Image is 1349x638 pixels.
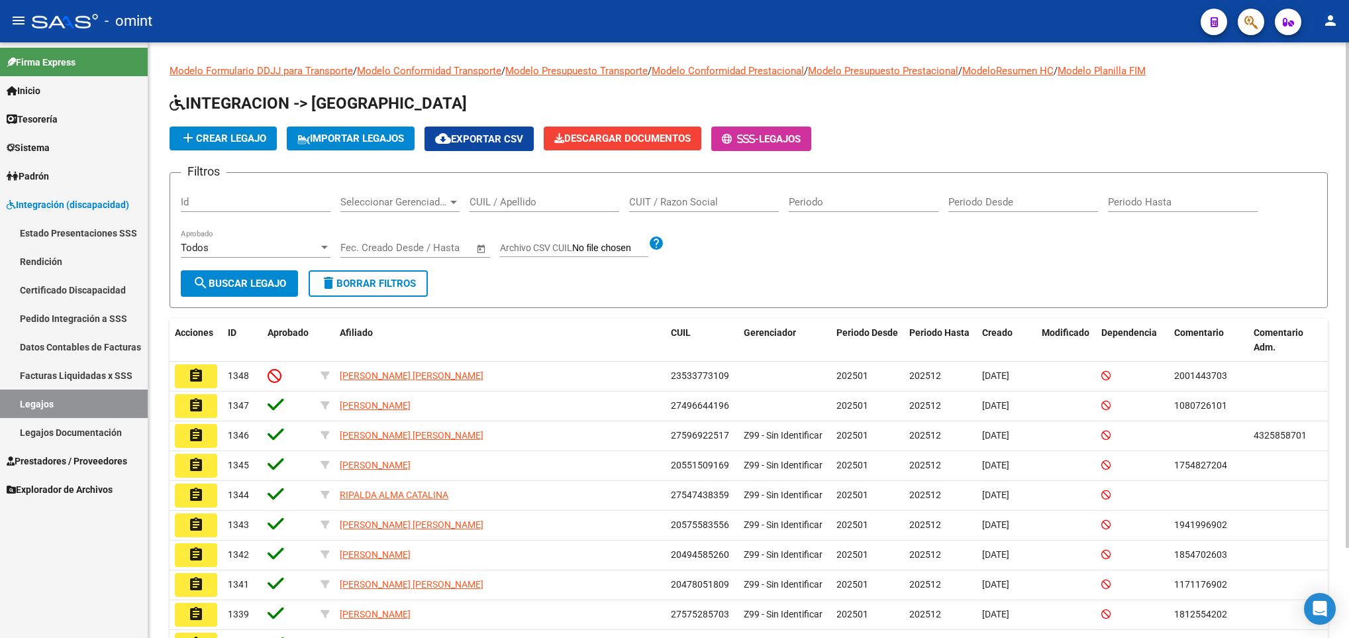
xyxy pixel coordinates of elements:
[909,519,941,530] span: 202512
[554,133,691,144] span: Descargar Documentos
[1174,400,1227,411] span: 1080726101
[188,457,204,473] mat-icon: assignment
[1174,579,1227,590] span: 1171176902
[297,133,404,144] span: IMPORTAR LEGAJOS
[7,169,49,184] span: Padrón
[11,13,26,28] mat-icon: menu
[722,133,759,145] span: -
[711,127,811,151] button: -Legajos
[671,430,729,441] span: 27596922517
[435,133,523,145] span: Exportar CSV
[340,370,483,381] span: [PERSON_NAME] [PERSON_NAME]
[671,609,729,619] span: 27575285703
[982,549,1009,560] span: [DATE]
[904,319,977,362] datatable-header-cell: Periodo Hasta
[909,490,941,500] span: 202512
[1174,460,1227,470] span: 1754827204
[188,606,204,622] mat-icon: assignment
[1254,327,1303,353] span: Comentario Adm.
[982,519,1009,530] span: [DATE]
[744,460,823,470] span: Z99 - Sin Identificar
[671,579,729,590] span: 20478051809
[170,319,223,362] datatable-header-cell: Acciones
[1174,370,1227,381] span: 2001443703
[836,370,868,381] span: 202501
[309,270,428,297] button: Borrar Filtros
[188,517,204,533] mat-icon: assignment
[909,430,941,441] span: 202512
[228,519,249,530] span: 1343
[982,430,1009,441] span: [DATE]
[909,460,941,470] span: 202512
[1101,327,1157,338] span: Dependencia
[228,549,249,560] span: 1342
[738,319,831,362] datatable-header-cell: Gerenciador
[7,55,75,70] span: Firma Express
[1174,549,1227,560] span: 1854702603
[340,242,394,254] input: Fecha inicio
[181,242,209,254] span: Todos
[744,327,796,338] span: Gerenciador
[909,579,941,590] span: 202512
[962,65,1054,77] a: ModeloResumen HC
[836,519,868,530] span: 202501
[977,319,1036,362] datatable-header-cell: Creado
[228,490,249,500] span: 1344
[180,133,266,144] span: Crear Legajo
[228,609,249,619] span: 1339
[909,327,970,338] span: Periodo Hasta
[836,579,868,590] span: 202501
[836,490,868,500] span: 202501
[1096,319,1169,362] datatable-header-cell: Dependencia
[1174,327,1224,338] span: Comentario
[228,370,249,381] span: 1348
[836,400,868,411] span: 202501
[505,65,648,77] a: Modelo Presupuesto Transporte
[181,270,298,297] button: Buscar Legajo
[1042,327,1089,338] span: Modificado
[1254,430,1307,441] span: 4325858701
[228,460,249,470] span: 1345
[7,112,58,127] span: Tesorería
[357,65,501,77] a: Modelo Conformidad Transporte
[671,327,691,338] span: CUIL
[268,327,309,338] span: Aprobado
[744,609,823,619] span: Z99 - Sin Identificar
[188,487,204,503] mat-icon: assignment
[1174,609,1227,619] span: 1812554202
[1058,65,1146,77] a: Modelo Planilla FIM
[474,241,489,256] button: Open calendar
[671,400,729,411] span: 27496644196
[836,460,868,470] span: 202501
[836,609,868,619] span: 202501
[7,482,113,497] span: Explorador de Archivos
[425,127,534,151] button: Exportar CSV
[175,327,213,338] span: Acciones
[982,609,1009,619] span: [DATE]
[1036,319,1096,362] datatable-header-cell: Modificado
[831,319,904,362] datatable-header-cell: Periodo Desde
[759,133,801,145] span: Legajos
[909,609,941,619] span: 202512
[406,242,470,254] input: Fecha fin
[340,490,448,500] span: RIPALDA ALMA CATALINA
[188,547,204,562] mat-icon: assignment
[982,400,1009,411] span: [DATE]
[671,460,729,470] span: 20551509169
[228,430,249,441] span: 1346
[1323,13,1338,28] mat-icon: person
[228,327,236,338] span: ID
[340,327,373,338] span: Afiliado
[321,275,336,291] mat-icon: delete
[193,275,209,291] mat-icon: search
[648,235,664,251] mat-icon: help
[340,400,411,411] span: [PERSON_NAME]
[7,197,129,212] span: Integración (discapacidad)
[982,327,1013,338] span: Creado
[909,370,941,381] span: 202512
[671,370,729,381] span: 23533773109
[340,460,411,470] span: [PERSON_NAME]
[7,454,127,468] span: Prestadores / Proveedores
[652,65,804,77] a: Modelo Conformidad Prestacional
[1169,319,1248,362] datatable-header-cell: Comentario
